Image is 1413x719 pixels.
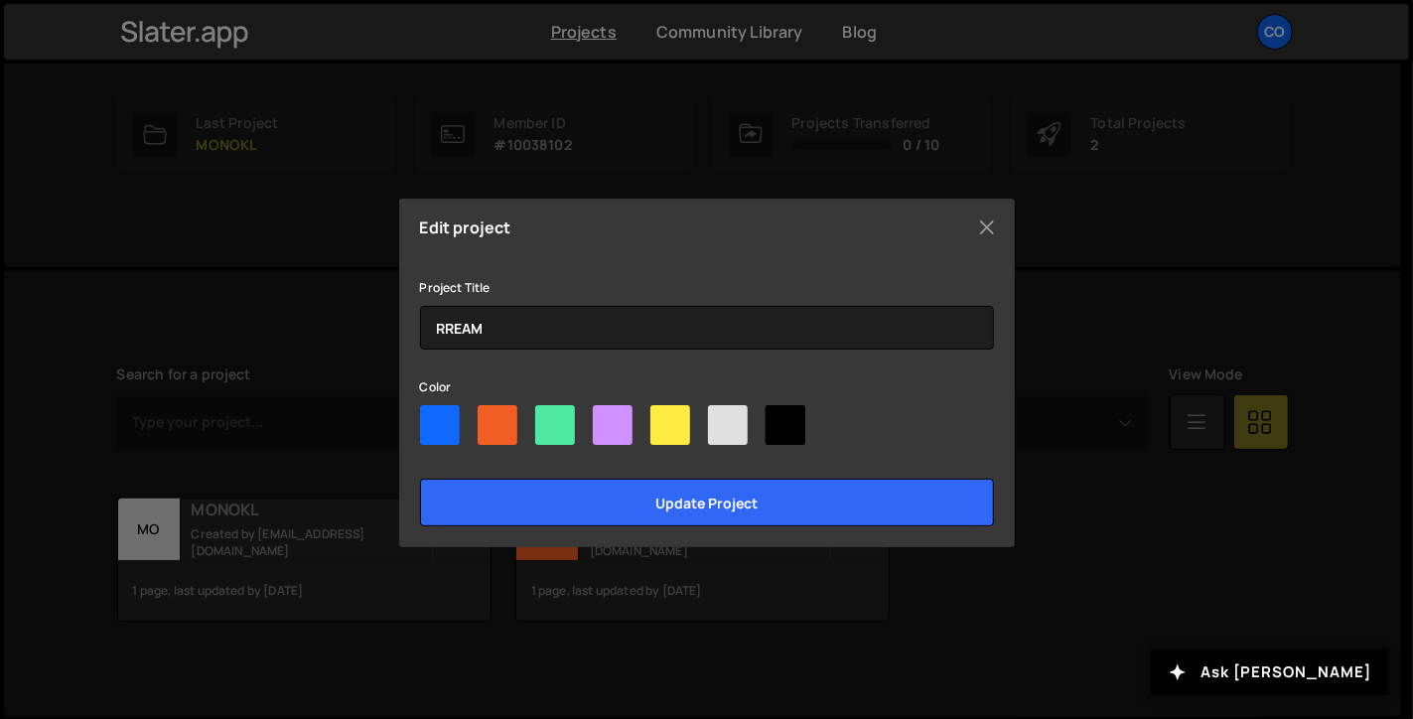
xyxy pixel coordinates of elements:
label: Project Title [420,278,491,298]
input: Update project [420,479,994,526]
h5: Edit project [420,219,511,235]
button: Close [972,213,1002,242]
button: Ask [PERSON_NAME] [1151,649,1389,695]
label: Color [420,377,452,397]
input: Project name [420,306,994,350]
